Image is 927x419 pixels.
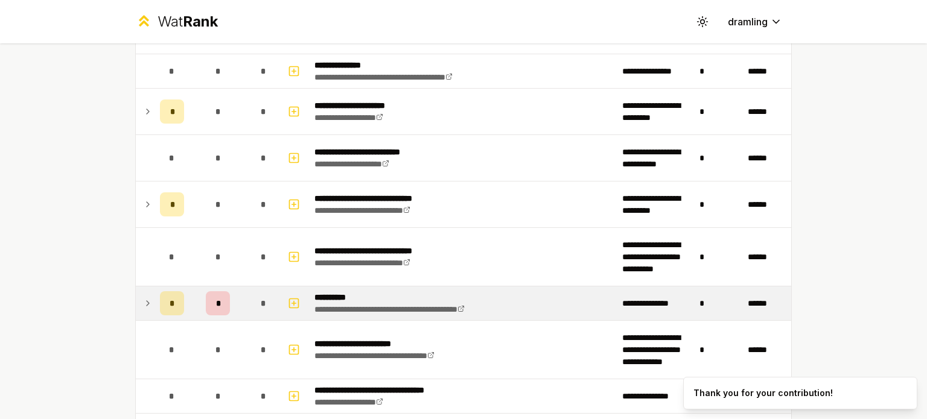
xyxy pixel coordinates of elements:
[158,12,218,31] div: Wat
[135,12,218,31] a: WatRank
[728,14,768,29] span: dramling
[693,387,833,399] div: Thank you for your contribution!
[718,11,792,33] button: dramling
[183,13,218,30] span: Rank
